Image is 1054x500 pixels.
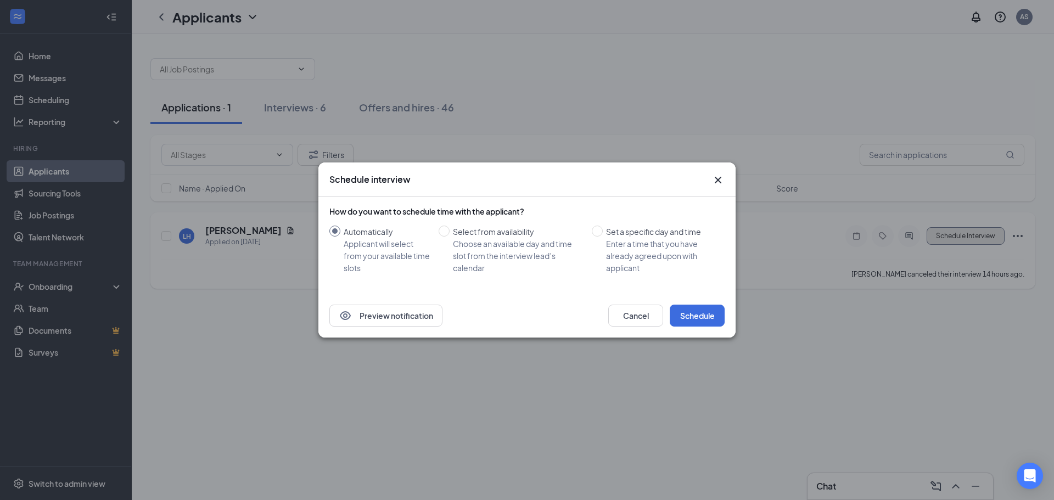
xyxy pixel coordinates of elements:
[606,238,716,274] div: Enter a time that you have already agreed upon with applicant
[339,309,352,322] svg: Eye
[606,226,716,238] div: Set a specific day and time
[329,206,725,217] div: How do you want to schedule time with the applicant?
[670,305,725,327] button: Schedule
[711,173,725,187] svg: Cross
[453,226,583,238] div: Select from availability
[453,238,583,274] div: Choose an available day and time slot from the interview lead’s calendar
[329,305,442,327] button: EyePreview notification
[344,238,430,274] div: Applicant will select from your available time slots
[608,305,663,327] button: Cancel
[711,173,725,187] button: Close
[344,226,430,238] div: Automatically
[1017,463,1043,489] div: Open Intercom Messenger
[329,173,411,186] h3: Schedule interview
